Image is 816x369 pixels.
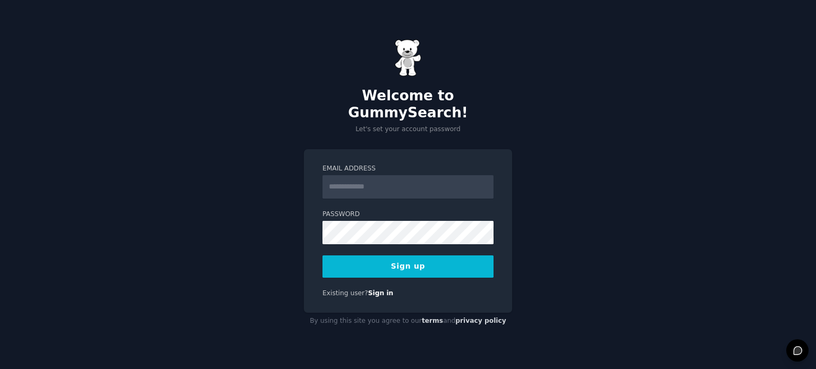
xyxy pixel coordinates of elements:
span: Existing user? [322,289,368,297]
label: Password [322,210,494,219]
div: By using this site you agree to our and [304,313,512,330]
button: Sign up [322,255,494,278]
img: Gummy Bear [395,39,421,76]
h2: Welcome to GummySearch! [304,88,512,121]
a: Sign in [368,289,394,297]
a: privacy policy [455,317,506,324]
label: Email Address [322,164,494,174]
p: Let's set your account password [304,125,512,134]
a: terms [422,317,443,324]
